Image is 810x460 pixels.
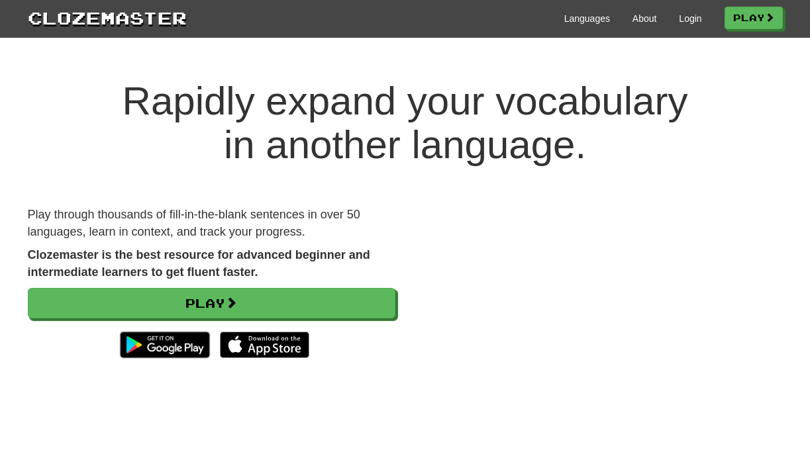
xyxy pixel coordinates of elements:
a: About [633,12,657,25]
p: Play through thousands of fill-in-the-blank sentences in over 50 languages, learn in context, and... [28,207,395,240]
img: Get it on Google Play [113,325,216,365]
a: Play [725,7,783,29]
a: Login [679,12,701,25]
a: Languages [564,12,610,25]
img: Download_on_the_App_Store_Badge_US-UK_135x40-25178aeef6eb6b83b96f5f2d004eda3bffbb37122de64afbaef7... [220,332,309,358]
strong: Clozemaster is the best resource for advanced beginner and intermediate learners to get fluent fa... [28,248,370,279]
a: Clozemaster [28,5,187,30]
a: Play [28,288,395,318]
